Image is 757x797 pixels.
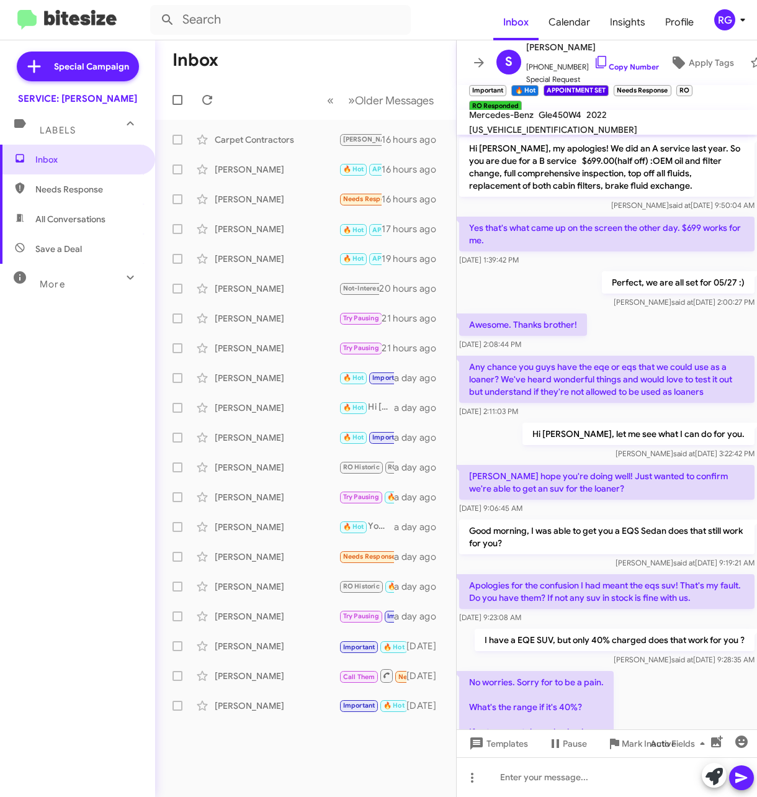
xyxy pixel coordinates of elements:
[215,670,339,682] div: [PERSON_NAME]
[616,449,755,458] span: [PERSON_NAME] [DATE] 3:22:42 PM
[215,700,339,712] div: [PERSON_NAME]
[459,613,521,622] span: [DATE] 9:23:08 AM
[563,732,587,755] span: Pause
[150,5,411,35] input: Search
[387,612,419,620] span: Important
[459,217,755,251] p: Yes that's what came up on the screen the other day. $699 works for me.
[538,732,597,755] button: Pause
[339,251,382,266] div: Thank you for the update. I will note it down in our system.
[339,311,382,325] div: Thank you for the update! If you need any further assistance or wish to schedule future service, ...
[339,668,406,683] div: Inbound Call
[394,461,446,474] div: a day ago
[459,574,755,609] p: Apologies for the confusion I had meant the eqs suv! That's my fault. Do you have them? If not an...
[394,521,446,533] div: a day ago
[327,92,334,108] span: «
[398,673,451,681] span: Needs Response
[215,342,339,354] div: [PERSON_NAME]
[539,4,600,40] a: Calendar
[382,223,446,235] div: 17 hours ago
[339,579,394,593] div: Yes please , thank you !!!
[343,344,379,352] span: Try Pausing
[339,490,394,504] div: Amazing! Thank you so much!
[383,701,405,709] span: 🔥 Hot
[655,4,704,40] a: Profile
[343,314,379,322] span: Try Pausing
[372,165,433,173] span: APPOINTMENT SET
[406,670,446,682] div: [DATE]
[382,342,446,354] div: 21 hours ago
[339,400,394,415] div: Hi [PERSON_NAME], I can make an appointment for you when you are ready
[650,732,710,755] span: Auto Fields
[215,163,339,176] div: [PERSON_NAME]
[394,431,446,444] div: a day ago
[339,371,394,385] div: Thank you
[348,92,355,108] span: »
[372,254,433,263] span: APPOINTMENT SET
[339,549,394,564] div: Hi [PERSON_NAME] thank you for text me but when I called Mercedes for an appointment [DATE] nobod...
[215,282,339,295] div: [PERSON_NAME]
[339,132,382,146] div: 5 hours ~ with the wash
[469,124,637,135] span: [US_VEHICLE_IDENTIFICATION_NUMBER]
[35,183,141,196] span: Needs Response
[469,109,534,120] span: Mercedes-Benz
[320,88,341,113] button: Previous
[339,281,379,295] div: You're welcome! Whenever you're back from [GEOGRAPHIC_DATA], feel free to reach out on here to sc...
[459,671,614,743] p: No worries. Sorry for to be a pain. What's the range if it's 40%? If not we can take a gls gle glc
[406,700,446,712] div: [DATE]
[382,253,446,265] div: 19 hours ago
[339,430,394,444] div: Thank you so much!
[343,135,398,143] span: [PERSON_NAME]
[459,340,521,349] span: [DATE] 2:08:44 PM
[355,94,434,107] span: Older Messages
[320,88,441,113] nav: Page navigation example
[602,271,755,294] p: Perfect, we are all set for 05/27 :)
[669,200,691,210] span: said at
[539,109,581,120] span: Gle450W4
[511,85,538,96] small: 🔥 Hot
[394,491,446,503] div: a day ago
[215,551,339,563] div: [PERSON_NAME]
[215,491,339,503] div: [PERSON_NAME]
[714,9,735,30] div: RG
[382,193,446,205] div: 16 hours ago
[343,403,364,412] span: 🔥 Hot
[493,4,539,40] a: Inbox
[469,85,506,96] small: Important
[343,463,380,471] span: RO Historic
[343,493,379,501] span: Try Pausing
[459,255,519,264] span: [DATE] 1:39:42 PM
[215,402,339,414] div: [PERSON_NAME]
[671,297,693,307] span: said at
[544,85,609,96] small: APPOINTMENT SET
[343,195,396,203] span: Needs Response
[339,698,406,713] div: Hello [PERSON_NAME]. This is [PERSON_NAME]. I have EQB 300 AMG package from a while ago. I know t...
[467,732,528,755] span: Templates
[343,254,364,263] span: 🔥 Hot
[622,732,676,755] span: Mark Inactive
[459,137,755,197] p: Hi [PERSON_NAME], my apologies! We did an A service last year. So you are due for a B service $69...
[614,85,671,96] small: Needs Response
[339,162,382,176] div: Your appointment is set for 10:00 AM on 10/13, and a loaner will be ready for you. See you then!
[215,640,339,652] div: [PERSON_NAME]
[339,609,394,623] div: I'm here
[689,52,734,74] span: Apply Tags
[343,165,364,173] span: 🔥 Hot
[215,461,339,474] div: [PERSON_NAME]
[339,638,406,654] div: Hi [PERSON_NAME], May I have the cost for 4 new tires replaced Plus a batter replacement ? Thank you
[339,460,394,474] div: [PERSON_NAME], que dia y tiempo ?
[459,313,587,336] p: Awesome. Thanks brother!
[457,732,538,755] button: Templates
[673,449,695,458] span: said at
[382,133,446,146] div: 16 hours ago
[343,284,391,292] span: Not-Interested
[343,701,375,709] span: Important
[522,423,755,445] p: Hi [PERSON_NAME], let me see what I can do for you.
[526,55,659,73] span: [PHONE_NUMBER]
[215,372,339,384] div: [PERSON_NAME]
[343,523,364,531] span: 🔥 Hot
[35,213,105,225] span: All Conversations
[341,88,441,113] button: Next
[343,374,364,382] span: 🔥 Hot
